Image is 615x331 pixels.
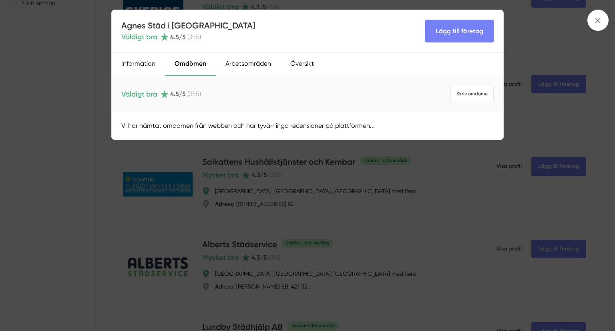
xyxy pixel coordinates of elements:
div: Översikt [281,52,324,76]
h4: Agnes Städ i [GEOGRAPHIC_DATA] [121,20,255,31]
div: Arbetsområden [216,52,281,76]
span: 4.5 /5 [170,90,186,98]
div: Information [112,52,165,76]
span: Väldigt bra [121,31,157,42]
a: Skriv omdöme [450,86,494,102]
: Lägg till företag [425,20,494,42]
div: Omdömen [165,52,216,76]
div: Vi har hämtat omdömen från webben och har tyvärr inga recensioner på plattformen... [112,112,503,139]
span: ( 355 ) [187,90,201,98]
span: Väldigt bra [121,89,157,100]
span: 4.5 /5 [170,33,186,41]
span: ( 355 ) [187,33,201,41]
